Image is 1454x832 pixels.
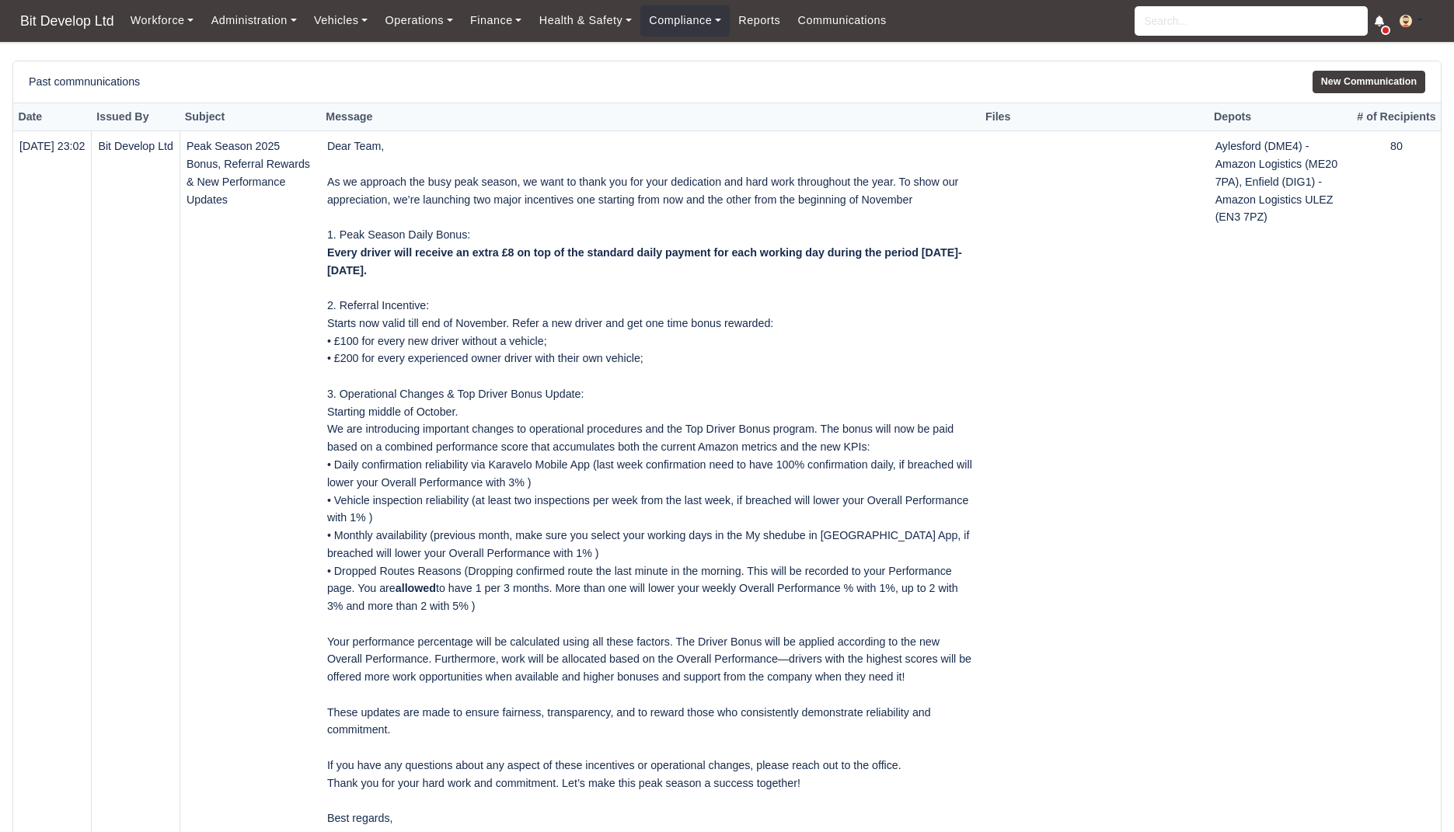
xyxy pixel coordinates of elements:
th: Message [321,103,981,131]
th: Issued By [92,103,180,131]
strong: Every driver will receive an extra £8 on top of the standard daily payment for each working day d... [327,246,962,277]
a: Communications [789,5,895,36]
input: Search... [1135,6,1368,36]
a: Compliance [640,5,730,36]
th: Files [981,103,1209,131]
a: Workforce [122,5,203,36]
a: Health & Safety [531,5,641,36]
a: New Communication [1313,71,1425,93]
a: Bit Develop Ltd [12,6,122,37]
a: Administration [202,5,305,36]
h6: Past commnunications [29,75,140,89]
th: Subject [180,103,320,131]
a: Vehicles [305,5,377,36]
a: Finance [462,5,531,36]
a: Operations [376,5,461,36]
th: # of Recipients [1352,103,1441,131]
strong: allowed [396,582,436,594]
a: Reports [730,5,789,36]
span: Bit Develop Ltd [12,5,122,37]
th: Depots [1209,103,1352,131]
th: Date [13,103,92,131]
